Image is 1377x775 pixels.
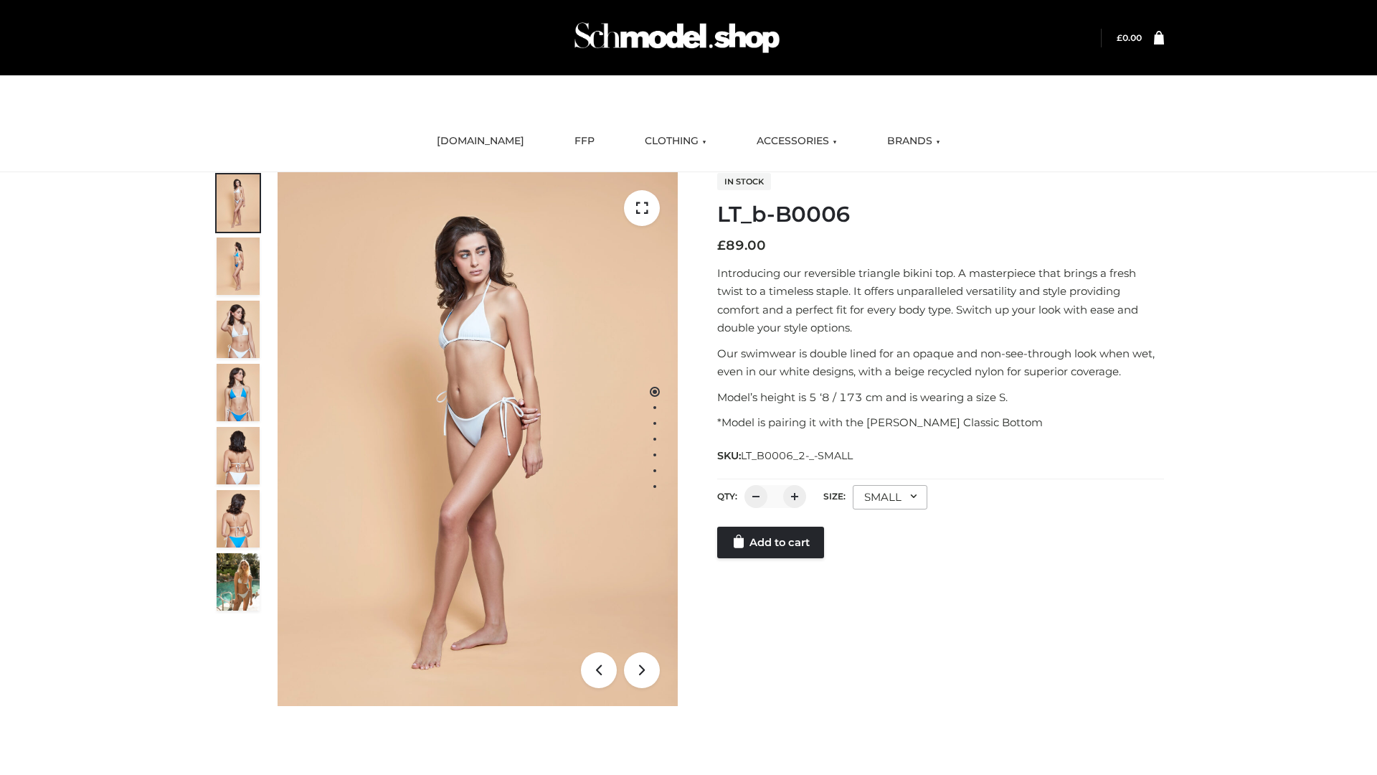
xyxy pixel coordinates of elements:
a: CLOTHING [634,126,717,157]
h1: LT_b-B0006 [717,202,1164,227]
label: Size: [823,491,846,502]
img: ArielClassicBikiniTop_CloudNine_AzureSky_OW114ECO_4-scaled.jpg [217,364,260,421]
img: ArielClassicBikiniTop_CloudNine_AzureSky_OW114ECO_1 [278,172,678,706]
bdi: 89.00 [717,238,766,253]
p: Introducing our reversible triangle bikini top. A masterpiece that brings a fresh twist to a time... [717,264,1164,337]
img: ArielClassicBikiniTop_CloudNine_AzureSky_OW114ECO_1-scaled.jpg [217,174,260,232]
span: £ [717,238,726,253]
bdi: 0.00 [1117,32,1142,43]
span: LT_B0006_2-_-SMALL [741,449,853,462]
span: £ [1117,32,1122,43]
a: £0.00 [1117,32,1142,43]
p: *Model is pairing it with the [PERSON_NAME] Classic Bottom [717,413,1164,432]
img: Schmodel Admin 964 [569,9,785,66]
img: ArielClassicBikiniTop_CloudNine_AzureSky_OW114ECO_7-scaled.jpg [217,427,260,484]
img: ArielClassicBikiniTop_CloudNine_AzureSky_OW114ECO_8-scaled.jpg [217,490,260,548]
div: SMALL [853,485,927,509]
p: Our swimwear is double lined for an opaque and non-see-through look when wet, even in our white d... [717,344,1164,381]
a: ACCESSORIES [746,126,848,157]
span: SKU: [717,447,854,464]
a: Add to cart [717,527,824,558]
img: ArielClassicBikiniTop_CloudNine_AzureSky_OW114ECO_2-scaled.jpg [217,238,260,295]
label: QTY: [717,491,737,502]
img: Arieltop_CloudNine_AzureSky2.jpg [217,553,260,611]
a: [DOMAIN_NAME] [426,126,535,157]
img: ArielClassicBikiniTop_CloudNine_AzureSky_OW114ECO_3-scaled.jpg [217,301,260,358]
span: In stock [717,173,771,190]
a: BRANDS [876,126,951,157]
a: FFP [564,126,605,157]
p: Model’s height is 5 ‘8 / 173 cm and is wearing a size S. [717,388,1164,407]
